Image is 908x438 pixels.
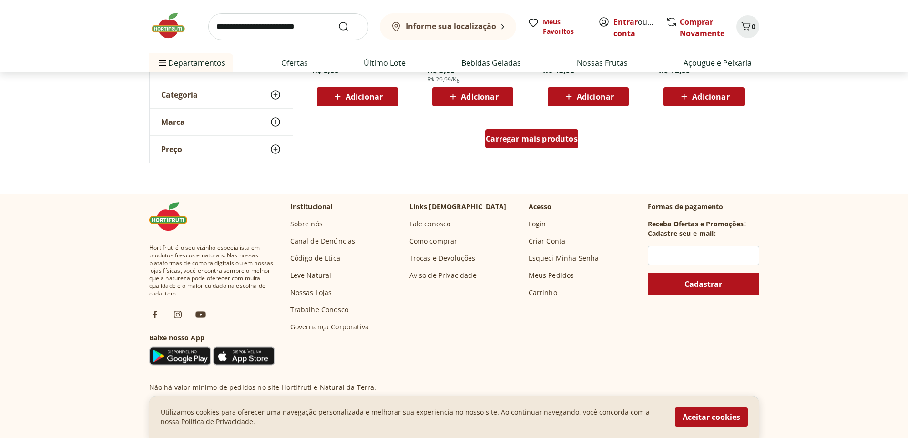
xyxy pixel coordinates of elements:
button: Categoria [150,81,293,108]
a: Como comprar [409,236,458,246]
a: Trabalhe Conosco [290,305,349,315]
button: Submit Search [338,21,361,32]
button: Adicionar [548,87,629,106]
a: Sobre nós [290,219,323,229]
a: Esqueci Minha Senha [529,254,599,263]
button: Marca [150,109,293,135]
p: Acesso [529,202,552,212]
p: Não há valor mínimo de pedidos no site Hortifruti e Natural da Terra. [149,383,377,392]
a: Criar conta [613,17,666,39]
a: Nossas Frutas [577,57,628,69]
span: 0 [752,22,755,31]
button: Menu [157,51,168,74]
img: Hortifruti [149,11,197,40]
img: fb [149,309,161,320]
img: ig [172,309,184,320]
a: Meus Pedidos [529,271,574,280]
p: Utilizamos cookies para oferecer uma navegação personalizada e melhorar sua experiencia no nosso ... [161,407,663,427]
span: Adicionar [346,93,383,101]
button: Preço [150,136,293,163]
button: Informe sua localização [380,13,516,40]
a: Meus Favoritos [528,17,587,36]
button: Adicionar [317,87,398,106]
span: Categoria [161,90,198,100]
img: Hortifruti [149,202,197,231]
p: Formas de pagamento [648,202,759,212]
h3: Receba Ofertas e Promoções! [648,219,746,229]
p: Institucional [290,202,333,212]
h3: Baixe nosso App [149,333,275,343]
a: Nossas Lojas [290,288,332,297]
span: Adicionar [577,93,614,101]
img: Google Play Icon [149,346,211,366]
a: Aviso de Privacidade [409,271,477,280]
span: Preço [161,144,182,154]
span: Carregar mais produtos [486,135,578,143]
span: ou [613,16,656,39]
a: Governança Corporativa [290,322,369,332]
span: Adicionar [461,93,498,101]
a: Ofertas [281,57,308,69]
a: Código de Ética [290,254,340,263]
button: Adicionar [432,87,513,106]
img: ytb [195,309,206,320]
a: Leve Natural [290,271,332,280]
b: Informe sua localização [406,21,496,31]
a: Trocas e Devoluções [409,254,476,263]
a: Entrar [613,17,638,27]
a: Carregar mais produtos [485,129,578,152]
a: Açougue e Peixaria [684,57,752,69]
span: Meus Favoritos [543,17,587,36]
span: Departamentos [157,51,225,74]
a: Canal de Denúncias [290,236,356,246]
a: Carrinho [529,288,557,297]
input: search [208,13,368,40]
a: Último Lote [364,57,406,69]
button: Adicionar [663,87,745,106]
button: Aceitar cookies [675,407,748,427]
img: App Store Icon [213,346,275,366]
span: R$ 29,99/Kg [428,76,460,83]
a: Bebidas Geladas [461,57,521,69]
span: Marca [161,117,185,127]
span: Cadastrar [684,280,722,288]
a: Fale conosco [409,219,451,229]
button: Carrinho [736,15,759,38]
a: Comprar Novamente [680,17,724,39]
a: Login [529,219,546,229]
p: Links [DEMOGRAPHIC_DATA] [409,202,507,212]
a: Criar Conta [529,236,566,246]
h3: Cadastre seu e-mail: [648,229,716,238]
button: Cadastrar [648,273,759,295]
span: Adicionar [692,93,729,101]
span: Hortifruti é o seu vizinho especialista em produtos frescos e naturais. Nas nossas plataformas de... [149,244,275,297]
